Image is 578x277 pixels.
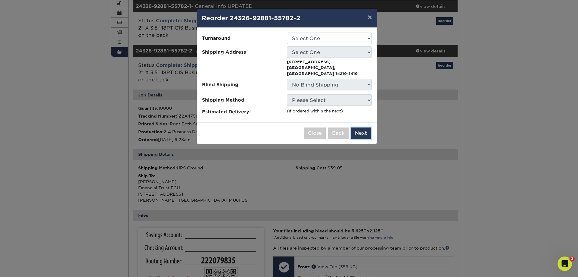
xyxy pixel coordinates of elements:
button: Next [351,127,371,139]
h4: Reorder 24326-92881-55782-2 [202,14,372,23]
span: Turnaround [202,35,282,42]
span: Estimated Delivery: [202,108,282,115]
span: Shipping Method [202,97,282,104]
span: Shipping Address [202,49,282,56]
div: (If ordered within the next ) [287,108,372,114]
button: Close [304,127,326,139]
span: Blind Shipping [202,81,282,88]
p: [STREET_ADDRESS] [GEOGRAPHIC_DATA], [GEOGRAPHIC_DATA] 14219-1419 [287,59,372,77]
span: 3 [570,257,575,261]
iframe: Intercom live chat [558,257,572,271]
button: × [363,9,377,26]
button: Back [328,127,349,139]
